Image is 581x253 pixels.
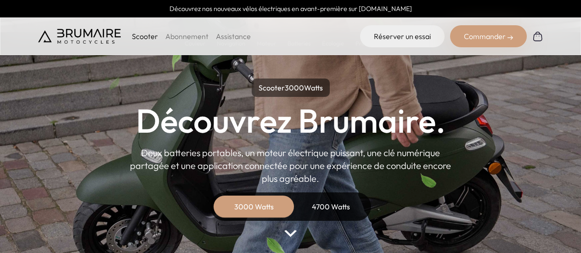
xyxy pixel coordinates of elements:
[284,230,296,237] img: arrow-bottom.png
[217,196,291,218] div: 3000 Watts
[508,35,513,40] img: right-arrow-2.png
[450,25,527,47] div: Commander
[132,31,158,42] p: Scooter
[252,79,330,97] p: Scooter Watts
[130,146,451,185] p: Deux batteries portables, un moteur électrique puissant, une clé numérique partagée et une applic...
[285,83,304,92] span: 3000
[38,29,121,44] img: Brumaire Motocycles
[532,31,543,42] img: Panier
[165,32,209,41] a: Abonnement
[136,104,446,137] h1: Découvrez Brumaire.
[294,196,368,218] div: 4700 Watts
[216,32,251,41] a: Assistance
[360,25,445,47] a: Réserver un essai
